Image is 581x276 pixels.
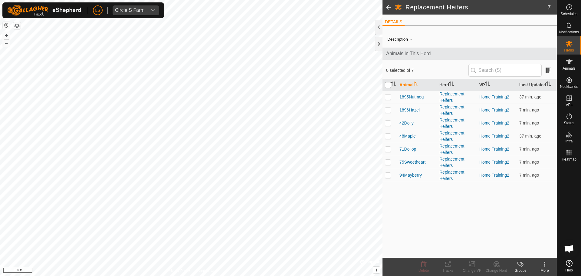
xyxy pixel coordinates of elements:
span: Circle S Farm [113,5,147,15]
p-sorticon: Activate to sort [414,82,419,87]
div: Replacement Heifers [439,169,474,182]
input: Search (S) [468,64,542,77]
p-sorticon: Activate to sort [485,82,490,87]
div: Change Herd [484,268,508,273]
span: Sep 29, 2025, 8:03 AM [519,121,539,125]
div: Replacement Heifers [439,104,474,117]
span: Schedules [560,12,577,16]
div: Tracks [436,268,460,273]
div: Replacement Heifers [439,130,474,143]
li: DETAILS [382,19,405,26]
button: – [3,40,10,47]
span: Sep 29, 2025, 7:33 AM [519,134,541,138]
a: Home Training2 [479,160,509,165]
span: VPs [566,103,572,107]
span: Animals in This Herd [386,50,553,57]
span: - [408,34,414,44]
div: Replacement Heifers [439,156,474,169]
button: i [373,267,380,273]
a: Help [557,258,581,274]
th: VP [477,79,517,91]
span: Status [564,121,574,125]
span: Heatmap [562,158,576,161]
a: Privacy Policy [167,268,190,274]
div: Groups [508,268,533,273]
span: Sep 29, 2025, 8:03 AM [519,173,539,178]
span: 1895Nutmeg [399,94,424,100]
span: Herds [564,48,574,52]
a: Home Training2 [479,173,509,178]
span: Sep 29, 2025, 8:03 AM [519,108,539,112]
span: 42Dolly [399,120,414,126]
span: LS [95,7,100,14]
span: 7 [547,3,551,12]
span: 94Mayberry [399,172,422,178]
div: dropdown trigger [147,5,159,15]
a: Home Training2 [479,108,509,112]
button: Reset Map [3,22,10,29]
button: + [3,32,10,39]
span: Neckbands [560,85,578,88]
span: 1896Hazel [399,107,420,113]
th: Herd [437,79,477,91]
span: 0 selected of 7 [386,67,468,74]
label: Description [387,37,408,42]
span: Delete [419,268,429,273]
span: Sep 29, 2025, 8:03 AM [519,147,539,151]
a: Home Training2 [479,134,509,138]
p-sorticon: Activate to sort [391,82,396,87]
div: Open chat [560,240,578,258]
div: Replacement Heifers [439,143,474,156]
div: Circle S Farm [115,8,145,13]
p-sorticon: Activate to sort [546,82,551,87]
th: Last Updated [517,79,557,91]
span: 71Dollop [399,146,416,152]
a: Home Training2 [479,95,509,99]
p-sorticon: Activate to sort [449,82,454,87]
span: 75Sweetheart [399,159,425,165]
button: Map Layers [13,22,21,29]
div: Replacement Heifers [439,117,474,130]
div: More [533,268,557,273]
a: Contact Us [197,268,215,274]
img: Gallagher Logo [7,5,83,16]
div: Change VP [460,268,484,273]
div: Replacement Heifers [439,91,474,104]
span: Infra [565,139,573,143]
span: Sep 29, 2025, 7:33 AM [519,95,541,99]
a: Home Training2 [479,121,509,125]
span: Notifications [559,30,579,34]
span: Help [565,268,573,272]
h2: Replacement Heifers [405,4,547,11]
th: Animal [397,79,437,91]
span: 48Maple [399,133,416,139]
span: Animals [563,67,576,70]
span: Sep 29, 2025, 8:03 AM [519,160,539,165]
span: i [376,267,377,272]
a: Home Training2 [479,147,509,151]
